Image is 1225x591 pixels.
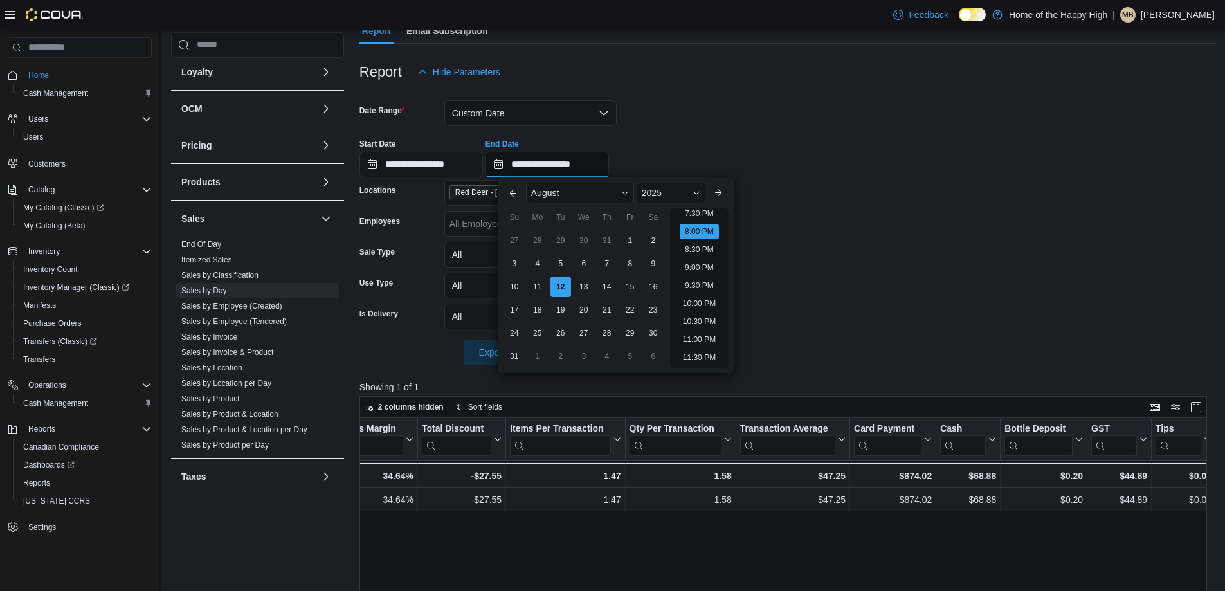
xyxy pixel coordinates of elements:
[181,102,316,115] button: OCM
[643,207,664,228] div: Sa
[18,86,152,101] span: Cash Management
[504,253,525,274] div: day-3
[18,200,152,215] span: My Catalog (Classic)
[23,421,152,437] span: Reports
[637,183,705,203] div: Button. Open the year selector. 2025 is currently selected.
[181,66,316,78] button: Loyalty
[3,154,157,172] button: Customers
[503,183,523,203] button: Previous Month
[597,230,617,251] div: day-31
[504,277,525,297] div: day-10
[450,399,507,415] button: Sort fields
[171,237,344,458] div: Sales
[597,300,617,320] div: day-21
[23,336,97,347] span: Transfers (Classic)
[678,296,721,311] li: 10:00 PM
[318,101,334,116] button: OCM
[449,185,572,199] span: Red Deer - Bower Place - Fire & Flower
[620,300,640,320] div: day-22
[18,439,104,455] a: Canadian Compliance
[1091,423,1137,435] div: GST
[550,300,571,320] div: day-19
[23,377,152,393] span: Operations
[359,152,483,177] input: Press the down key to open a popover containing a calendar.
[23,318,82,329] span: Purchase Orders
[940,423,986,456] div: Cash
[28,380,66,390] span: Operations
[378,402,444,412] span: 2 columns hidden
[940,468,996,484] div: $68.88
[740,468,846,484] div: $47.25
[629,423,721,456] div: Qty Per Transaction
[359,185,396,195] label: Locations
[680,242,719,257] li: 8:30 PM
[181,139,316,152] button: Pricing
[740,492,846,507] div: $47.25
[18,218,91,233] a: My Catalog (Beta)
[181,348,273,357] a: Sales by Invoice & Product
[597,323,617,343] div: day-28
[1091,468,1147,484] div: $44.89
[1091,492,1147,507] div: $44.89
[13,199,157,217] a: My Catalog (Classic)
[670,208,729,368] ul: Time
[422,423,491,435] div: Total Discount
[527,323,548,343] div: day-25
[1141,7,1215,23] p: [PERSON_NAME]
[18,262,152,277] span: Inventory Count
[422,423,502,456] button: Total Discount
[13,314,157,332] button: Purchase Orders
[527,253,548,274] div: day-4
[181,286,227,296] span: Sales by Day
[1147,399,1163,415] button: Keyboard shortcuts
[3,66,157,84] button: Home
[550,346,571,367] div: day-2
[23,88,88,98] span: Cash Management
[1004,423,1073,456] div: Bottle Deposit
[181,240,221,249] a: End Of Day
[28,522,56,532] span: Settings
[574,207,594,228] div: We
[406,18,488,44] span: Email Subscription
[678,350,721,365] li: 11:30 PM
[1120,7,1136,23] div: Matthaeus Baalam
[527,277,548,297] div: day-11
[23,421,60,437] button: Reports
[28,114,48,124] span: Users
[550,323,571,343] div: day-26
[854,468,932,484] div: $874.02
[318,211,334,226] button: Sales
[23,203,104,213] span: My Catalog (Classic)
[468,402,502,412] span: Sort fields
[504,300,525,320] div: day-17
[1122,7,1134,23] span: MB
[13,350,157,368] button: Transfers
[1004,423,1083,456] button: Bottle Deposit
[18,439,152,455] span: Canadian Compliance
[504,207,525,228] div: Su
[18,352,152,367] span: Transfers
[708,183,729,203] button: Next month
[181,212,205,225] h3: Sales
[181,271,259,280] a: Sales by Classification
[359,247,395,257] label: Sale Type
[181,409,278,419] span: Sales by Product & Location
[318,138,334,153] button: Pricing
[597,207,617,228] div: Th
[550,253,571,274] div: day-5
[1004,423,1073,435] div: Bottle Deposit
[181,410,278,419] a: Sales by Product & Location
[23,68,54,83] a: Home
[181,286,227,295] a: Sales by Day
[510,492,621,507] div: 1.47
[181,363,242,373] span: Sales by Location
[18,493,152,509] span: Washington CCRS
[643,277,664,297] div: day-16
[318,469,334,484] button: Taxes
[620,323,640,343] div: day-29
[13,296,157,314] button: Manifests
[338,423,403,435] div: Gross Margin
[959,21,959,22] span: Dark Mode
[28,424,55,434] span: Reports
[643,323,664,343] div: day-30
